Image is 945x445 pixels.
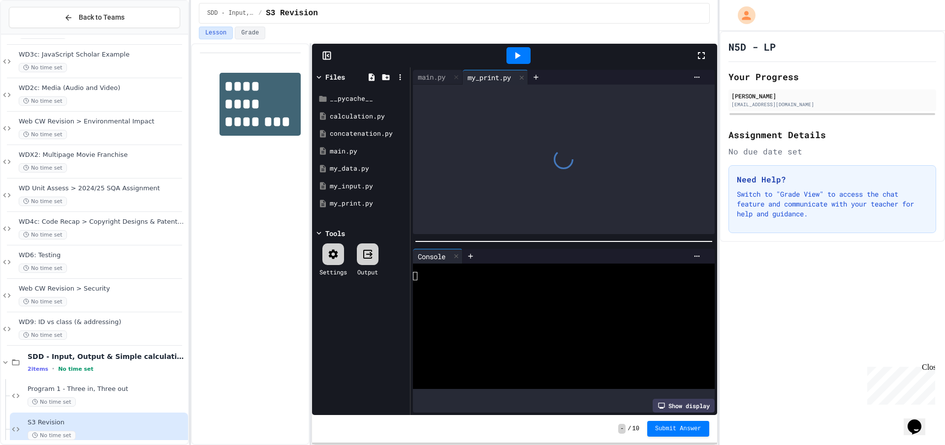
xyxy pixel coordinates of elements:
span: WD9: ID vs class (& addressing) [19,318,186,326]
div: [PERSON_NAME] [731,91,933,100]
span: Program 1 - Three in, Three out [28,385,186,393]
div: main.py [413,70,463,85]
div: Settings [319,267,347,276]
span: WD4c: Code Recap > Copyright Designs & Patents Act [19,218,186,226]
div: main.py [413,72,450,82]
span: WD3c: JavaScript Scholar Example [19,51,186,59]
span: 2 items [28,366,48,372]
span: No time set [19,96,67,106]
span: S3 Revision [28,418,186,427]
div: main.py [330,147,407,156]
div: Show display [653,399,715,413]
div: my_input.py [330,181,407,191]
span: No time set [19,163,67,173]
div: Files [325,72,345,82]
div: __pycache__ [330,94,407,104]
span: WD2c: Media (Audio and Video) [19,84,186,92]
div: Console [413,249,463,264]
h1: N5D - LP [728,40,776,54]
span: No time set [28,431,76,440]
span: 10 [632,425,639,433]
span: No time set [19,264,67,273]
span: WDX2: Multipage Movie Franchise [19,151,186,159]
iframe: chat widget [904,406,935,435]
div: my_data.py [330,164,407,174]
div: No due date set [728,146,936,157]
span: WD6: Testing [19,251,186,260]
div: Console [413,251,450,262]
span: WD Unit Assess > 2024/25 SQA Assignment [19,184,186,193]
span: Web CW Revision > Environmental Impact [19,118,186,126]
div: Output [357,267,378,276]
span: Web CW Revision > Security [19,285,186,293]
span: No time set [19,63,67,72]
span: - [618,424,626,434]
div: [EMAIL_ADDRESS][DOMAIN_NAME] [731,101,933,108]
button: Grade [235,27,265,39]
span: No time set [28,397,76,407]
span: Back to Teams [79,12,125,23]
div: my_print.py [463,70,528,85]
h3: Need Help? [737,174,928,185]
span: SDD - Input, Output & Simple calculations [207,9,254,17]
div: My Account [727,4,758,27]
button: Back to Teams [9,7,180,28]
h2: Your Progress [728,70,936,84]
div: calculation.py [330,112,407,121]
span: No time set [19,330,67,340]
span: / [628,425,631,433]
span: No time set [19,130,67,139]
span: No time set [19,230,67,239]
p: Switch to "Grade View" to access the chat feature and communicate with your teacher for help and ... [737,189,928,219]
span: No time set [58,366,94,372]
span: No time set [19,197,67,206]
iframe: chat widget [863,363,935,405]
span: S3 Revision [266,7,318,19]
button: Submit Answer [647,421,709,437]
button: Lesson [199,27,233,39]
span: / [258,9,262,17]
span: Submit Answer [655,425,701,433]
span: No time set [19,297,67,306]
span: SDD - Input, Output & Simple calculations [28,352,186,361]
h2: Assignment Details [728,128,936,142]
div: concatenation.py [330,129,407,139]
div: my_print.py [330,199,407,208]
div: Tools [325,228,345,238]
div: Chat with us now!Close [4,4,68,62]
div: my_print.py [463,72,516,83]
span: • [52,365,54,373]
